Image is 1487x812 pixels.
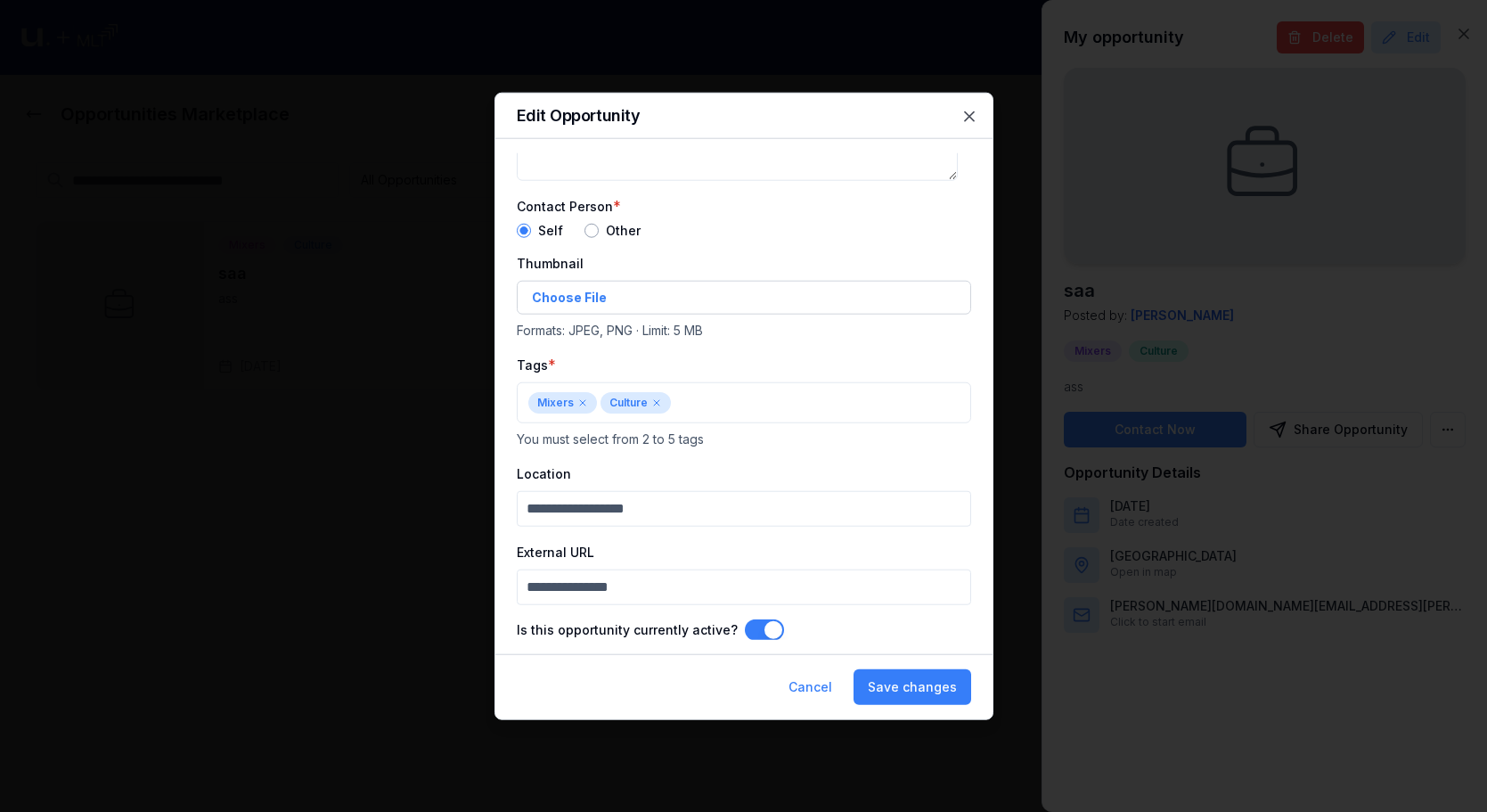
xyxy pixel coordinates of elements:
label: Location [517,465,571,480]
div: Culture [601,391,671,413]
label: Contact Person [517,198,613,213]
label: External URL [517,544,594,559]
p: You must select from 2 to 5 tags [517,430,971,447]
label: Other [606,224,641,236]
p: Formats: JPEG, PNG · Limit: 5 MB [517,321,971,339]
label: Self [538,224,563,236]
button: Cancel [774,669,846,705]
h2: Edit Opportunity [517,107,641,123]
div: Mixers [528,391,597,413]
button: Save changes [854,669,971,705]
label: Tags [517,357,548,372]
label: Thumbnail [517,255,584,270]
label: Is this opportunity currently active? [517,623,738,636]
span: Choose File [532,288,607,306]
